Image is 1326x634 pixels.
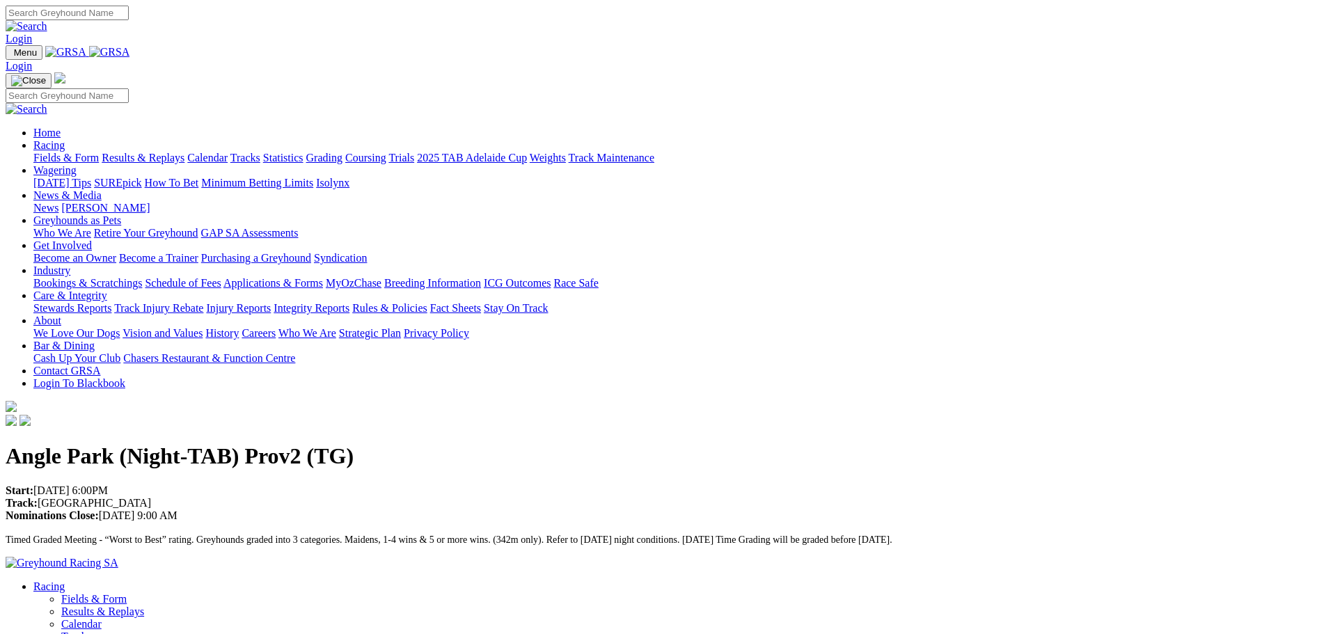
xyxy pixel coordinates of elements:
[33,189,102,201] a: News & Media
[6,415,17,426] img: facebook.svg
[114,302,203,314] a: Track Injury Rebate
[6,484,33,496] strong: Start:
[33,290,107,301] a: Care & Integrity
[33,227,1320,239] div: Greyhounds as Pets
[61,605,144,617] a: Results & Replays
[187,152,228,164] a: Calendar
[33,127,61,138] a: Home
[145,277,221,289] a: Schedule of Fees
[6,484,1320,522] p: [DATE] 6:00PM [GEOGRAPHIC_DATA] [DATE] 9:00 AM
[388,152,414,164] a: Trials
[278,327,336,339] a: Who We Are
[569,152,654,164] a: Track Maintenance
[33,252,116,264] a: Become an Owner
[6,20,47,33] img: Search
[33,214,121,226] a: Greyhounds as Pets
[61,202,150,214] a: [PERSON_NAME]
[102,152,184,164] a: Results & Replays
[33,227,91,239] a: Who We Are
[33,177,91,189] a: [DATE] Tips
[6,6,129,20] input: Search
[33,340,95,351] a: Bar & Dining
[314,252,367,264] a: Syndication
[274,302,349,314] a: Integrity Reports
[553,277,598,289] a: Race Safe
[123,352,295,364] a: Chasers Restaurant & Function Centre
[33,277,142,289] a: Bookings & Scratchings
[119,252,198,264] a: Become a Trainer
[33,327,1320,340] div: About
[6,443,1320,469] h1: Angle Park (Night-TAB) Prov2 (TG)
[316,177,349,189] a: Isolynx
[6,73,52,88] button: Toggle navigation
[89,46,130,58] img: GRSA
[6,401,17,412] img: logo-grsa-white.png
[33,352,1320,365] div: Bar & Dining
[339,327,401,339] a: Strategic Plan
[61,593,127,605] a: Fields & Form
[230,152,260,164] a: Tracks
[484,277,551,289] a: ICG Outcomes
[33,164,77,176] a: Wagering
[6,497,38,509] strong: Track:
[417,152,527,164] a: 2025 TAB Adelaide Cup
[94,227,198,239] a: Retire Your Greyhound
[33,302,111,314] a: Stewards Reports
[430,302,481,314] a: Fact Sheets
[123,327,203,339] a: Vision and Values
[263,152,303,164] a: Statistics
[6,534,892,545] span: Timed Graded Meeting - “Worst to Best” rating. Greyhounds graded into 3 categories. Maidens, 1-4 ...
[33,327,120,339] a: We Love Our Dogs
[6,60,32,72] a: Login
[14,47,37,58] span: Menu
[33,277,1320,290] div: Industry
[384,277,481,289] a: Breeding Information
[33,152,99,164] a: Fields & Form
[33,365,100,377] a: Contact GRSA
[33,202,58,214] a: News
[33,239,92,251] a: Get Involved
[6,557,118,569] img: Greyhound Racing SA
[484,302,548,314] a: Stay On Track
[33,302,1320,315] div: Care & Integrity
[201,177,313,189] a: Minimum Betting Limits
[61,618,102,630] a: Calendar
[6,103,47,116] img: Search
[11,75,46,86] img: Close
[33,580,65,592] a: Racing
[33,377,125,389] a: Login To Blackbook
[33,152,1320,164] div: Racing
[352,302,427,314] a: Rules & Policies
[45,46,86,58] img: GRSA
[6,45,42,60] button: Toggle navigation
[33,202,1320,214] div: News & Media
[33,177,1320,189] div: Wagering
[6,88,129,103] input: Search
[242,327,276,339] a: Careers
[54,72,65,84] img: logo-grsa-white.png
[306,152,342,164] a: Grading
[6,33,32,45] a: Login
[19,415,31,426] img: twitter.svg
[33,352,120,364] a: Cash Up Your Club
[530,152,566,164] a: Weights
[94,177,141,189] a: SUREpick
[205,327,239,339] a: History
[201,252,311,264] a: Purchasing a Greyhound
[345,152,386,164] a: Coursing
[404,327,469,339] a: Privacy Policy
[201,227,299,239] a: GAP SA Assessments
[6,509,99,521] strong: Nominations Close:
[33,252,1320,264] div: Get Involved
[33,315,61,326] a: About
[33,264,70,276] a: Industry
[206,302,271,314] a: Injury Reports
[145,177,199,189] a: How To Bet
[33,139,65,151] a: Racing
[223,277,323,289] a: Applications & Forms
[326,277,381,289] a: MyOzChase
